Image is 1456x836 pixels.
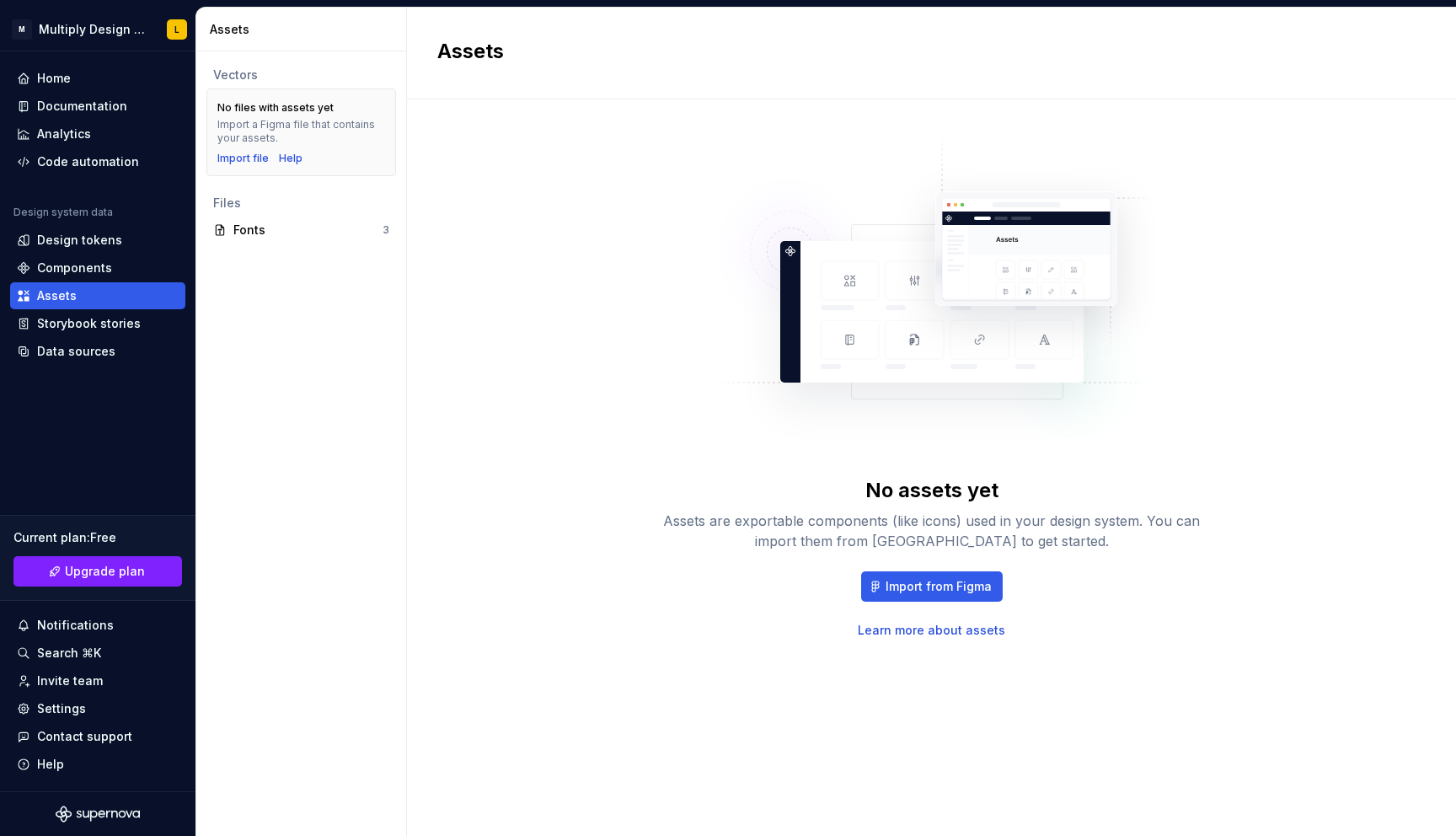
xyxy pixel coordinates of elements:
[12,19,32,40] div: M
[10,282,185,309] a: Assets
[37,700,86,717] div: Settings
[10,121,185,147] a: Analytics
[10,695,185,722] a: Settings
[437,38,1405,65] h2: Assets
[13,206,113,219] div: Design system data
[37,126,91,142] div: Analytics
[206,217,396,244] a: Fonts3
[217,118,385,145] div: Import a Figma file that contains your assets.
[279,152,302,165] a: Help
[37,153,139,170] div: Code automation
[662,511,1202,551] div: Assets are exportable components (like icons) used in your design system. You can import them fro...
[37,260,112,276] div: Components
[10,93,185,120] a: Documentation
[10,751,185,778] button: Help
[13,529,182,546] div: Current plan : Free
[65,563,145,580] span: Upgrade plan
[10,148,185,175] a: Code automation
[213,195,389,212] div: Files
[217,152,269,165] button: Import file
[10,667,185,694] a: Invite team
[10,65,185,92] a: Home
[865,477,998,504] div: No assets yet
[10,723,185,750] button: Contact support
[37,673,103,689] div: Invite team
[10,255,185,281] a: Components
[858,622,1005,639] a: Learn more about assets
[233,222,383,238] div: Fonts
[37,645,101,662] div: Search ⌘K
[213,67,389,83] div: Vectors
[56,806,140,823] svg: Supernova Logo
[39,21,147,38] div: Multiply Design System
[3,11,192,47] button: MMultiply Design SystemL
[37,232,122,249] div: Design tokens
[886,578,992,595] span: Import from Figma
[10,310,185,337] a: Storybook stories
[37,315,141,332] div: Storybook stories
[13,556,182,587] a: Upgrade plan
[210,21,399,38] div: Assets
[383,223,389,237] div: 3
[217,101,334,115] div: No files with assets yet
[37,287,77,304] div: Assets
[37,617,114,634] div: Notifications
[37,343,115,360] div: Data sources
[37,728,132,745] div: Contact support
[37,70,71,87] div: Home
[37,98,127,115] div: Documentation
[10,640,185,667] button: Search ⌘K
[10,612,185,639] button: Notifications
[37,756,64,773] div: Help
[861,571,1003,602] button: Import from Figma
[10,227,185,254] a: Design tokens
[10,338,185,365] a: Data sources
[174,23,179,36] div: L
